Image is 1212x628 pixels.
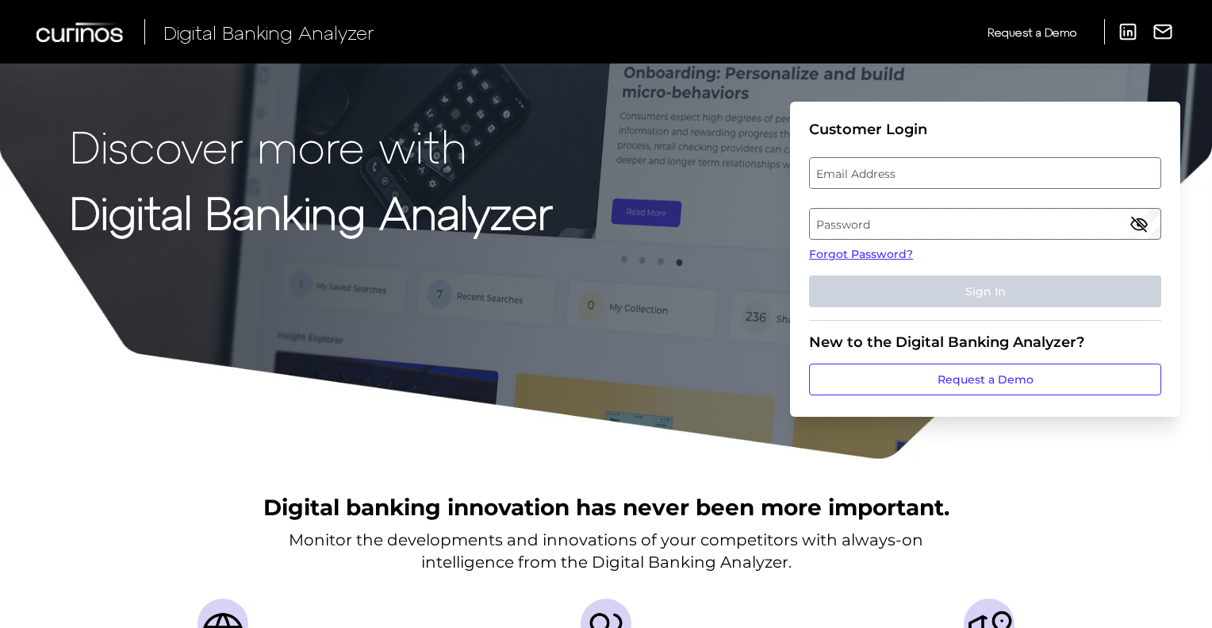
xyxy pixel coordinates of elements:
button: Sign In [809,275,1161,307]
label: Email Address [810,159,1160,187]
p: Discover more with [70,121,553,171]
span: Request a Demo [988,25,1076,39]
label: Password [810,210,1160,238]
a: Request a Demo [809,364,1161,395]
strong: Digital Banking Analyzer [70,185,553,238]
h2: Digital banking innovation has never been more important. [263,492,949,522]
p: Monitor the developments and innovations of your competitors with always-on intelligence from the... [289,529,923,573]
img: Curinos [36,22,125,42]
a: Forgot Password? [809,246,1161,263]
a: Request a Demo [988,19,1076,45]
div: New to the Digital Banking Analyzer? [809,333,1161,351]
span: Digital Banking Analyzer [163,21,374,44]
div: Customer Login [809,121,1161,138]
